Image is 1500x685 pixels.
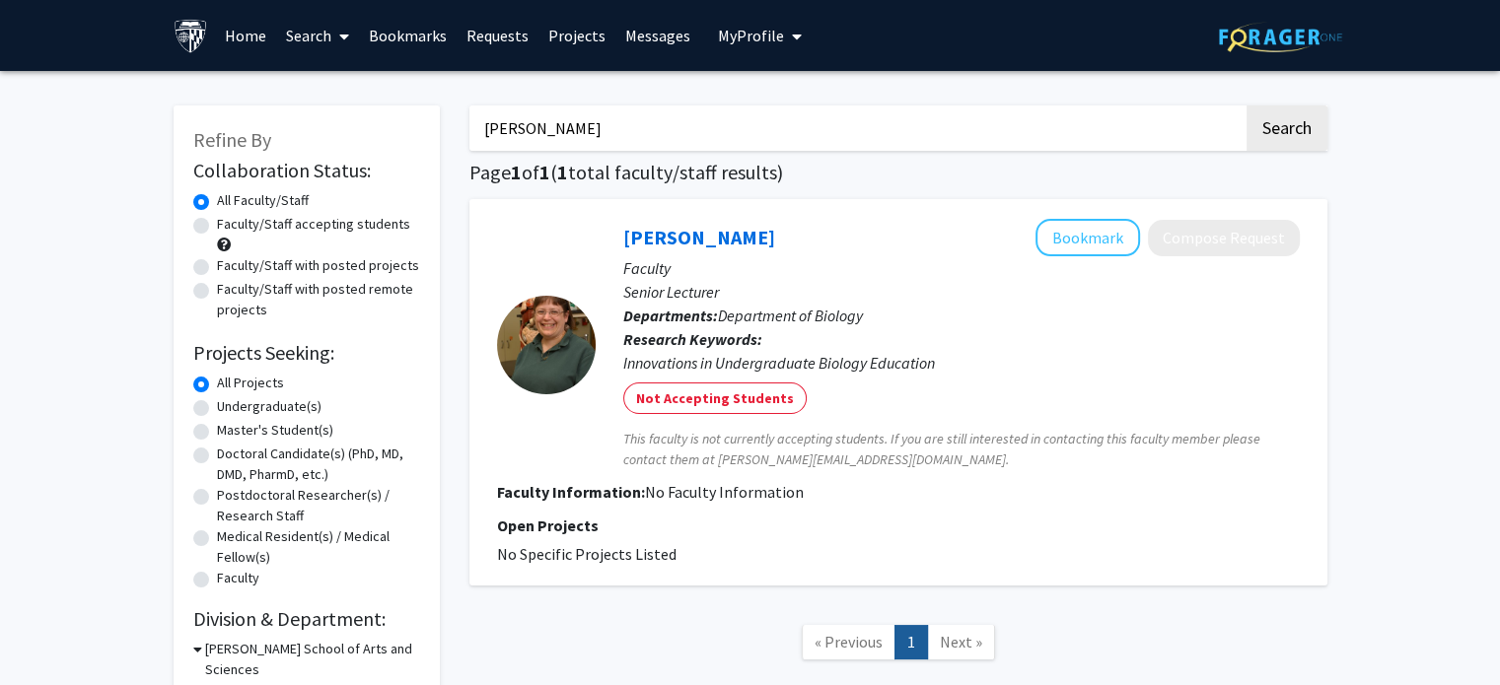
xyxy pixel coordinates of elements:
[217,190,309,211] label: All Faculty/Staff
[511,160,522,184] span: 1
[193,341,420,365] h2: Projects Seeking:
[497,514,1300,537] p: Open Projects
[205,639,420,680] h3: [PERSON_NAME] School of Arts and Sciences
[623,306,718,325] b: Departments:
[217,444,420,485] label: Doctoral Candidate(s) (PhD, MD, DMD, PharmD, etc.)
[469,105,1244,151] input: Search Keywords
[215,1,276,70] a: Home
[217,255,419,276] label: Faculty/Staff with posted projects
[623,280,1300,304] p: Senior Lecturer
[469,161,1327,184] h1: Page of ( total faculty/staff results)
[217,214,410,235] label: Faculty/Staff accepting students
[217,420,333,441] label: Master's Student(s)
[623,351,1300,375] div: Innovations in Undergraduate Biology Education
[217,485,420,526] label: Postdoctoral Researcher(s) / Research Staff
[469,605,1327,685] nav: Page navigation
[174,19,208,53] img: Johns Hopkins University Logo
[457,1,538,70] a: Requests
[557,160,568,184] span: 1
[623,382,807,414] mat-chip: Not Accepting Students
[217,526,420,568] label: Medical Resident(s) / Medical Fellow(s)
[927,625,995,659] a: Next Page
[217,396,321,417] label: Undergraduate(s)
[623,429,1300,470] span: This faculty is not currently accepting students. If you are still interested in contacting this ...
[894,625,928,659] a: 1
[276,1,359,70] a: Search
[497,544,677,564] span: No Specific Projects Listed
[645,482,804,502] span: No Faculty Information
[802,625,895,659] a: Previous Page
[623,256,1300,280] p: Faculty
[497,482,645,502] b: Faculty Information:
[539,160,550,184] span: 1
[1148,220,1300,256] button: Compose Request to Rebecca Pearlman
[940,632,982,651] span: Next »
[217,279,420,320] label: Faculty/Staff with posted remote projects
[1219,22,1342,52] img: ForagerOne Logo
[193,607,420,631] h2: Division & Department:
[1247,105,1327,151] button: Search
[217,568,259,588] label: Faculty
[193,159,420,182] h2: Collaboration Status:
[718,306,863,325] span: Department of Biology
[815,632,883,651] span: « Previous
[217,373,284,393] label: All Projects
[1036,219,1140,256] button: Add Rebecca Pearlman to Bookmarks
[718,26,784,45] span: My Profile
[15,596,84,670] iframe: Chat
[615,1,700,70] a: Messages
[623,329,762,349] b: Research Keywords:
[538,1,615,70] a: Projects
[359,1,457,70] a: Bookmarks
[623,225,775,249] a: [PERSON_NAME]
[193,127,271,152] span: Refine By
